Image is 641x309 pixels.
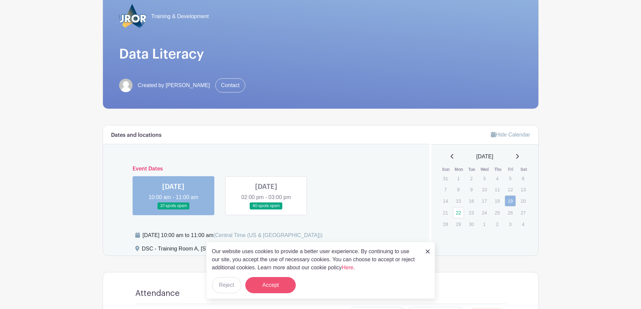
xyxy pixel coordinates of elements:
th: Tue [465,166,478,173]
p: Our website uses cookies to provide a better user experience. By continuing to use our site, you ... [212,247,419,272]
a: Contact [215,78,245,92]
p: 10 [479,184,490,195]
div: [DATE] 10:00 am to 11:00 am [143,231,323,239]
th: Wed [478,166,492,173]
h6: Dates and locations [111,132,162,139]
p: 11 [492,184,503,195]
a: 19 [505,195,516,206]
h6: Event Dates [127,166,405,172]
p: 7 [440,184,451,195]
p: 18 [492,196,503,206]
p: 2 [492,219,503,229]
p: 21 [440,207,451,218]
a: 22 [453,207,464,218]
th: Thu [491,166,504,173]
p: 28 [440,219,451,229]
img: 2023_COA_Horiz_Logo_PMS_BlueStroke%204.png [119,3,146,30]
p: 16 [466,196,477,206]
th: Sat [517,166,530,173]
p: 24 [479,207,490,218]
p: 1 [453,173,464,184]
h4: Attendance [135,288,180,298]
a: Hide Calendar [491,132,530,138]
p: 17 [479,196,490,206]
p: 31 [440,173,451,184]
h1: Data Literacy [119,46,522,62]
p: 9 [466,184,477,195]
a: Here [342,265,354,270]
p: 30 [466,219,477,229]
img: close_button-5f87c8562297e5c2d7936805f587ecaba9071eb48480494691a3f1689db116b3.svg [426,249,430,254]
p: 23 [466,207,477,218]
p: 2 [466,173,477,184]
span: (Central Time (US & [GEOGRAPHIC_DATA])) [213,232,323,238]
img: default-ce2991bfa6775e67f084385cd625a349d9dcbb7a52a09fb2fda1e96e2d18dcdb.png [119,79,133,92]
p: 5 [505,173,516,184]
p: 26 [505,207,516,218]
p: 20 [518,196,529,206]
span: Training & Development [151,12,209,21]
p: 4 [492,173,503,184]
p: 25 [492,207,503,218]
p: 1 [479,219,490,229]
th: Sun [439,166,453,173]
p: 3 [505,219,516,229]
th: Fri [504,166,518,173]
th: Mon [453,166,466,173]
p: 8 [453,184,464,195]
p: 15 [453,196,464,206]
button: Reject [212,277,241,293]
p: 13 [518,184,529,195]
p: 14 [440,196,451,206]
p: 3 [479,173,490,184]
p: 4 [518,219,529,229]
span: [DATE] [476,153,493,161]
p: 29 [453,219,464,229]
p: 6 [518,173,529,184]
div: DSC - Training Room A, [STREET_ADDRESS] [142,245,254,256]
p: 27 [518,207,529,218]
p: 12 [505,184,516,195]
button: Accept [245,277,296,293]
span: Created by [PERSON_NAME] [138,81,210,89]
